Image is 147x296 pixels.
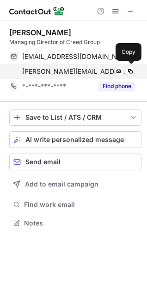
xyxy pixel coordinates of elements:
span: Find work email [24,200,138,209]
span: Add to email campaign [25,180,98,188]
img: ContactOut v5.3.10 [9,6,65,17]
button: Send email [9,154,141,170]
div: [PERSON_NAME] [9,28,71,37]
span: Send email [25,158,61,166]
span: Notes [24,219,138,227]
span: AI write personalized message [25,136,124,143]
div: Save to List / ATS / CRM [25,114,125,121]
span: [EMAIL_ADDRESS][DOMAIN_NAME] [22,52,128,61]
button: save-profile-one-click [9,109,141,126]
button: Add to email campaign [9,176,141,193]
button: Reveal Button [98,82,135,91]
span: [PERSON_NAME][EMAIL_ADDRESS][DOMAIN_NAME] [22,67,128,76]
button: AI write personalized message [9,131,141,148]
div: Managing Director of Creed Group [9,38,141,46]
button: Find work email [9,198,141,211]
button: Notes [9,217,141,230]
